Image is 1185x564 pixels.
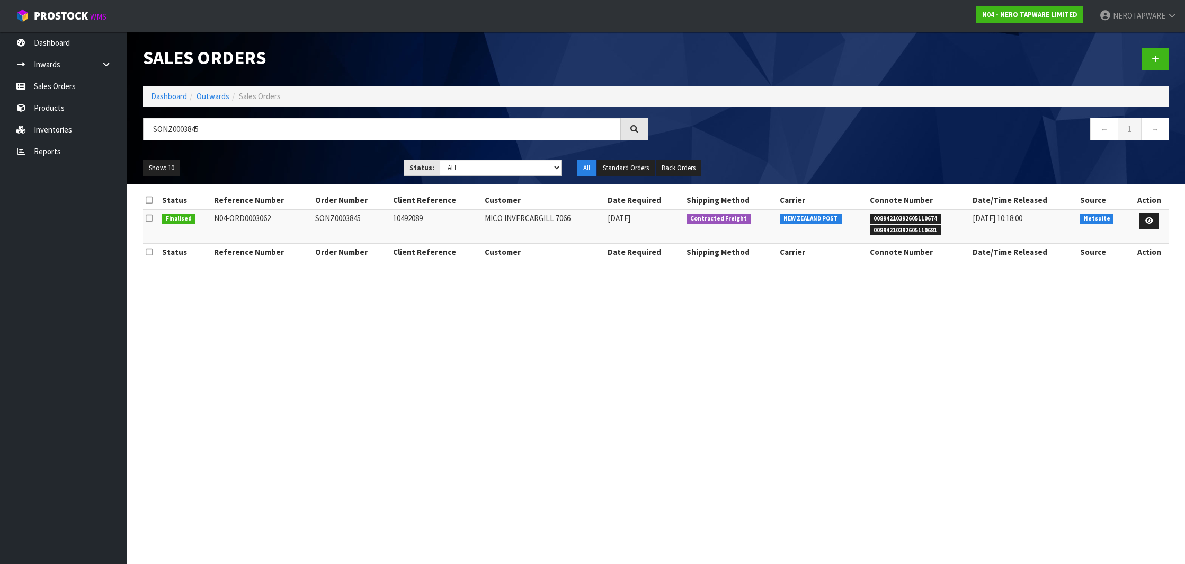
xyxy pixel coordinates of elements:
span: [DATE] [608,213,630,223]
button: All [577,160,596,177]
th: Order Number [313,243,390,260]
td: 10492089 [390,209,483,244]
th: Reference Number [211,243,313,260]
th: Customer [482,192,605,209]
span: Finalised [162,214,195,224]
button: Standard Orders [597,160,655,177]
th: Customer [482,243,605,260]
td: N04-ORD0003062 [211,209,313,244]
strong: Status: [409,163,434,172]
span: Netsuite [1080,214,1114,224]
th: Source [1077,192,1130,209]
th: Status [159,243,211,260]
th: Date Required [605,192,684,209]
th: Status [159,192,211,209]
span: Contracted Freight [687,214,751,224]
h1: Sales Orders [143,48,648,68]
span: ProStock [34,9,88,23]
a: Outwards [197,91,229,101]
th: Shipping Method [684,192,777,209]
span: 00894210392605110674 [870,214,941,224]
button: Show: 10 [143,160,180,177]
a: ← [1090,118,1118,140]
small: WMS [90,12,106,22]
th: Date/Time Released [970,192,1077,209]
a: 1 [1118,118,1142,140]
th: Client Reference [390,192,483,209]
span: NEROTAPWARE [1113,11,1165,21]
span: 00894210392605110681 [870,225,941,236]
th: Client Reference [390,243,483,260]
span: [DATE] 10:18:00 [973,213,1022,223]
th: Date/Time Released [970,243,1077,260]
td: SONZ0003845 [313,209,390,244]
th: Shipping Method [684,243,777,260]
img: cube-alt.png [16,9,29,22]
span: Sales Orders [239,91,281,101]
a: → [1141,118,1169,140]
th: Connote Number [867,192,969,209]
th: Connote Number [867,243,969,260]
strong: N04 - NERO TAPWARE LIMITED [982,10,1077,19]
th: Action [1130,192,1169,209]
td: MICO INVERCARGILL 7066 [482,209,605,244]
a: Dashboard [151,91,187,101]
th: Carrier [777,243,867,260]
th: Order Number [313,192,390,209]
button: Back Orders [656,160,701,177]
th: Date Required [605,243,684,260]
th: Action [1130,243,1169,260]
th: Source [1077,243,1130,260]
span: NEW ZEALAND POST [780,214,842,224]
th: Carrier [777,192,867,209]
input: Search sales orders [143,118,621,140]
th: Reference Number [211,192,313,209]
nav: Page navigation [664,118,1170,144]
